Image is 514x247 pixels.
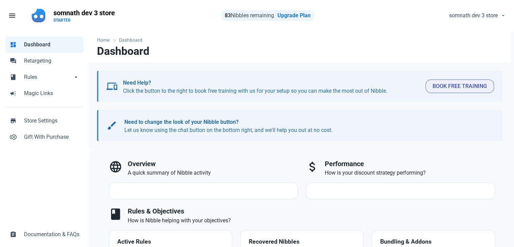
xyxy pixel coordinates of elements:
span: assignment [10,230,17,237]
h4: Active Rules [117,239,224,245]
p: How is Nibble helping with your objectives? [128,217,495,225]
a: bookRulesarrow_drop_down [5,69,83,85]
span: control_point_duplicate [10,133,17,140]
a: campaignMagic Links [5,85,83,102]
a: dashboardDashboard [5,37,83,53]
h4: Recovered Nibbles [249,239,355,245]
a: Upgrade Plan [277,12,311,19]
span: Gift With Purchase [24,133,79,141]
a: Home [97,37,113,44]
span: language [109,160,122,174]
p: somnath dev 3 store [53,8,115,18]
span: book [109,207,122,221]
span: Retargeting [24,57,79,65]
nav: breadcrumbs [89,31,511,45]
p: How is your discount strategy performing? [325,169,495,177]
button: somnath dev 3 store [443,9,510,22]
span: dashboard [10,41,17,47]
span: forum [10,57,17,64]
span: Rules [24,73,73,81]
span: Dashboard [24,41,79,49]
span: store [10,117,17,123]
span: Book Free Training [433,82,487,90]
span: campaign [10,89,17,96]
a: assignmentDocumentation & FAQs [5,226,83,243]
h1: Dashboard [97,45,149,57]
span: menu [8,12,16,20]
h3: Rules & Objectives [128,207,495,215]
span: brush [106,120,117,131]
strong: 83 [225,12,231,19]
span: Nibbles remaining [225,12,274,19]
p: A quick summary of Nibble activity [128,169,298,177]
a: control_point_duplicateGift With Purchase [5,129,83,145]
h3: Performance [325,160,495,168]
a: forumRetargeting [5,53,83,69]
h3: Overview [128,160,298,168]
b: Need Help? [123,80,151,86]
span: Store Settings [24,117,79,125]
p: STARTER [53,18,115,23]
span: somnath dev 3 store [449,12,498,20]
span: book [10,73,17,80]
span: Magic Links [24,89,79,97]
button: Book Free Training [425,80,494,93]
span: Documentation & FAQs [24,230,79,239]
a: somnath dev 3 storeSTARTER [49,5,119,26]
h4: Bundling & Addons [380,239,487,245]
a: storeStore Settings [5,113,83,129]
span: attach_money [306,160,319,174]
span: arrow_drop_down [73,73,79,80]
span: devices [106,81,117,92]
b: Need to change the look of your Nibble button? [124,119,239,125]
p: Click the button to the right to book free training with us for your setup so you can make the mo... [123,79,420,95]
p: Let us know using the chat button on the bottom right, and we'll help you out at no cost. [124,118,488,134]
